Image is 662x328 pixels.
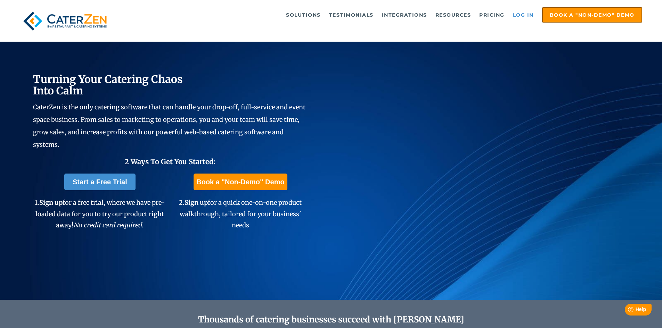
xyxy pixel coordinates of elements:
span: Sign up [39,199,63,207]
h2: Thousands of catering businesses succeed with [PERSON_NAME] [66,315,596,325]
span: CaterZen is the only catering software that can handle your drop-off, full-service and event spac... [33,103,305,149]
span: 1. for a free trial, where we have pre-loaded data for you to try our product right away! [35,199,165,229]
span: Turning Your Catering Chaos Into Calm [33,73,183,97]
a: Book a "Non-Demo" Demo [542,7,642,23]
a: Integrations [378,8,431,22]
span: Sign up [185,199,208,207]
iframe: Help widget launcher [600,301,654,320]
a: Testimonials [326,8,377,22]
img: caterzen [20,7,110,35]
a: Pricing [476,8,508,22]
a: Book a "Non-Demo" Demo [194,174,287,190]
span: 2 Ways To Get You Started: [125,157,215,166]
a: Start a Free Trial [64,174,136,190]
span: 2. for a quick one-on-one product walkthrough, tailored for your business' needs [179,199,302,229]
a: Resources [432,8,475,22]
div: Navigation Menu [126,7,642,23]
em: No credit card required. [73,221,144,229]
a: Log in [509,8,537,22]
a: Solutions [283,8,324,22]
